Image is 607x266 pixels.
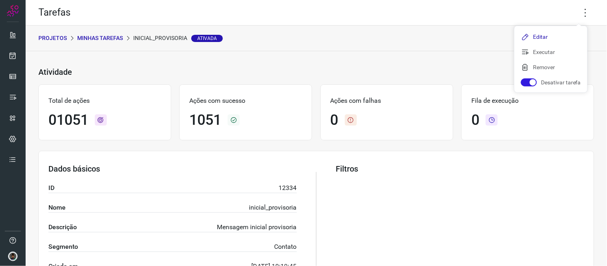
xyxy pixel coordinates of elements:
p: inicial_provisoria [249,203,297,212]
p: Ações com sucesso [189,96,302,106]
li: Editar [515,30,587,43]
h1: 0 [471,112,479,129]
h1: 1051 [189,112,221,129]
li: Executar [515,46,587,58]
li: Remover [515,61,587,74]
li: Desativar tarefa [515,76,587,89]
h3: Dados básicos [48,164,297,174]
label: Nome [48,203,66,212]
span: Ativada [191,35,223,42]
img: d44150f10045ac5288e451a80f22ca79.png [8,252,18,261]
p: Contato [274,242,297,252]
h3: Filtros [336,164,584,174]
img: Logo [7,5,19,17]
h3: Atividade [38,67,72,77]
p: Total de ações [48,96,161,106]
p: Ações com falhas [331,96,443,106]
p: inicial_provisoria [133,34,223,42]
p: Fila de execução [471,96,584,106]
label: ID [48,183,54,193]
h1: 0 [331,112,339,129]
p: PROJETOS [38,34,67,42]
p: 12334 [279,183,297,193]
p: Minhas Tarefas [77,34,123,42]
h1: 01051 [48,112,88,129]
h2: Tarefas [38,7,70,18]
label: Segmento [48,242,78,252]
label: Descrição [48,222,77,232]
p: Mensagem inicial provisoria [217,222,297,232]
